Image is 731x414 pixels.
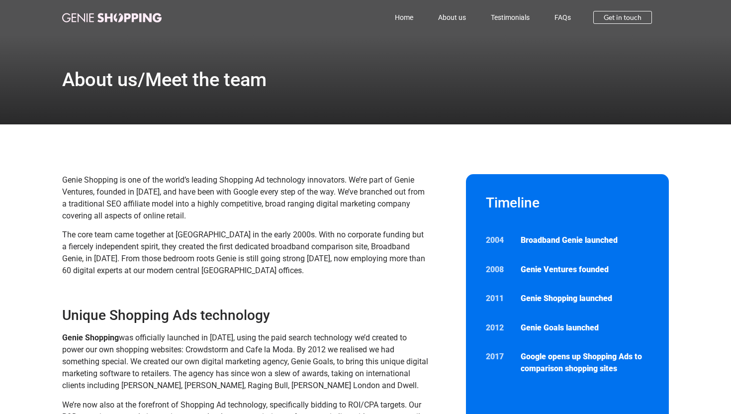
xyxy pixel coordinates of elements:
nav: Menu [205,6,583,29]
a: About us [426,6,478,29]
strong: Genie Shopping [62,333,119,342]
p: 2011 [486,293,511,305]
p: 2012 [486,322,511,334]
span: Get in touch [604,14,641,21]
a: FAQs [542,6,583,29]
a: Get in touch [593,11,652,24]
a: Testimonials [478,6,542,29]
p: 2017 [486,351,511,363]
p: Genie Shopping launched [521,293,649,305]
p: Broadband Genie launched [521,234,649,246]
p: Google opens up Shopping Ads to comparison shopping sites [521,351,649,375]
span: Genie Shopping is one of the world’s leading Shopping Ad technology innovators. We’re part of Gen... [62,175,425,220]
h2: Timeline [486,194,649,212]
a: Home [382,6,426,29]
h3: Unique Shopping Ads technology [62,307,430,324]
p: 2008 [486,264,511,276]
p: 2004 [486,234,511,246]
p: Genie Goals launched [521,322,649,334]
span: The core team came together at [GEOGRAPHIC_DATA] in the early 2000s. With no corporate funding bu... [62,230,425,275]
span: was officially launched in [DATE], using the paid search technology we’d created to power our own... [62,333,428,390]
p: Genie Ventures founded [521,264,649,276]
h1: About us/Meet the team [62,70,267,89]
img: genie-shopping-logo [62,13,162,22]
